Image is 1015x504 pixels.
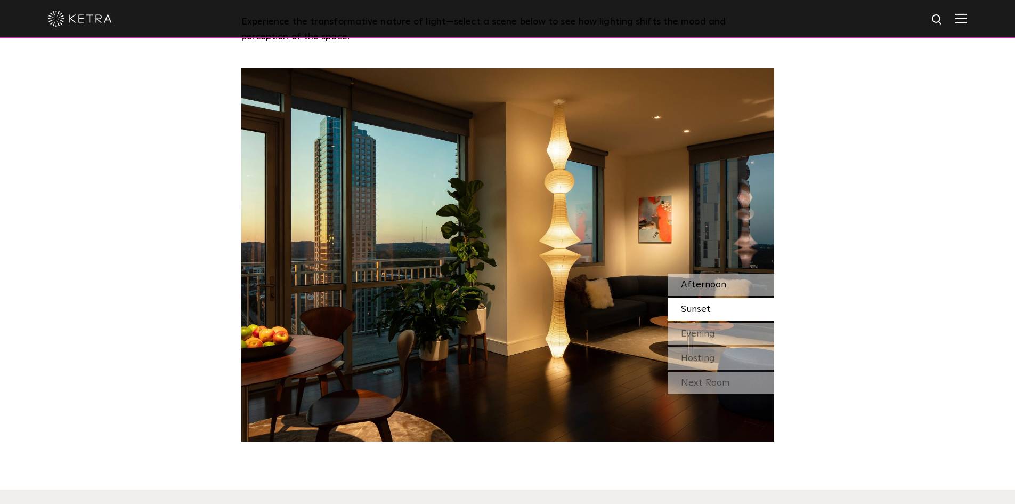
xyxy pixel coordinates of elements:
[931,13,944,27] img: search icon
[681,329,715,339] span: Evening
[48,11,112,27] img: ketra-logo-2019-white
[955,13,967,23] img: Hamburger%20Nav.svg
[681,305,711,314] span: Sunset
[681,280,726,290] span: Afternoon
[668,372,774,394] div: Next Room
[241,68,774,442] img: SS_HBD_LivingRoom_Desktop_02
[681,354,715,363] span: Hosting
